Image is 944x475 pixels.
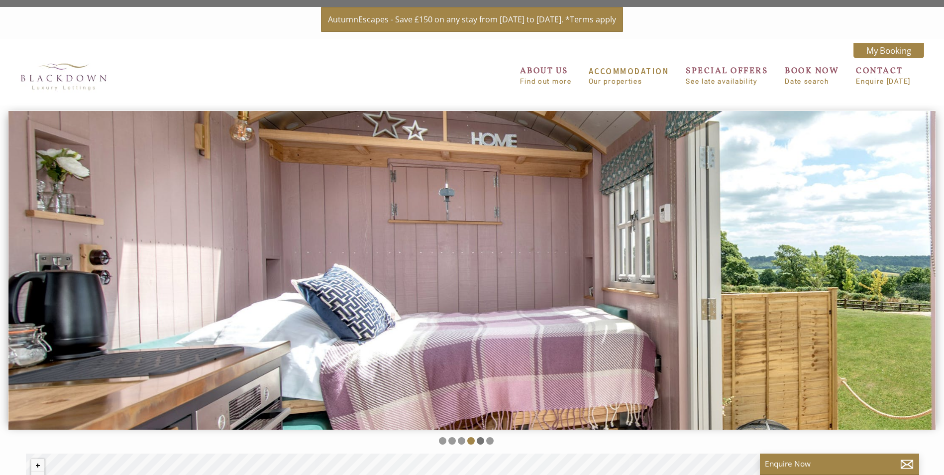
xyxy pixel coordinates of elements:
button: Zoom in [31,459,44,472]
a: ACCOMMODATIONOur properties [589,66,669,85]
a: AutumnEscapes - Save £150 on any stay from [DATE] to [DATE]. *Terms apply [321,7,623,32]
small: Date search [785,78,839,85]
p: Enquire Now [765,459,914,469]
a: BOOK NOWDate search [785,65,839,85]
small: Find out more [520,78,572,85]
small: Enquire [DATE] [856,78,911,85]
a: CONTACTEnquire [DATE] [856,65,911,85]
small: Our properties [589,78,669,85]
small: See late availability [686,78,768,85]
a: ABOUT USFind out more [520,65,572,85]
a: SPECIAL OFFERSSee late availability [686,65,768,85]
img: Blackdown Luxury Lettings [14,57,113,96]
a: My Booking [853,43,924,58]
